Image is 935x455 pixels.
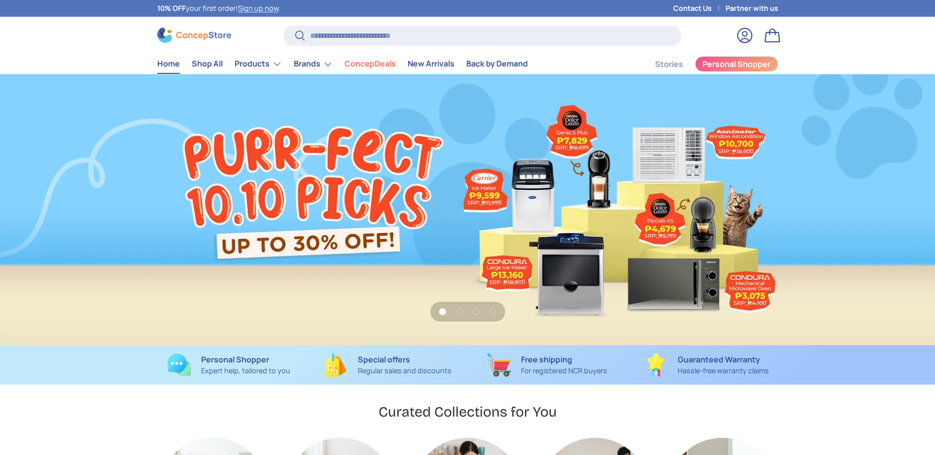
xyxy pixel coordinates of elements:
p: For registered NCR buyers [521,365,607,376]
a: Home [157,54,180,73]
a: Stories [655,55,683,74]
a: Sign up now [238,3,278,13]
a: Partner with us [726,3,778,14]
summary: Brands [288,54,339,74]
a: Guaranteed Warranty Hassle-free warranty claims [635,353,778,377]
a: Products [235,54,282,74]
strong: 10% OFF [157,3,186,13]
strong: Free shipping [521,354,572,365]
p: Regular sales and discounts [358,365,451,376]
nav: Primary [157,54,528,74]
a: Personal Shopper Expert help, tailored to you [157,353,301,377]
nav: Secondary [631,54,778,74]
summary: Products [229,54,288,74]
a: Personal Shopper [695,56,778,72]
a: Shop All [192,54,223,73]
p: Expert help, tailored to you [201,365,290,376]
a: Back by Demand [466,54,528,73]
a: ConcepDeals [345,54,396,73]
a: Contact Us [673,3,726,14]
span: Personal Shopper [702,60,770,68]
a: Free shipping For registered NCR buyers [476,353,619,377]
p: Hassle-free warranty claims [678,365,769,376]
a: Brands [294,54,333,74]
strong: Personal Shopper [201,354,269,365]
strong: Special offers [358,354,410,365]
a: Special offers Regular sales and discounts [316,353,460,377]
a: New Arrivals [408,54,454,73]
h2: Curated Collections for You [379,403,557,421]
p: your first order! . [157,3,280,14]
img: ConcepStore [157,28,231,43]
strong: Guaranteed Warranty [678,354,760,365]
